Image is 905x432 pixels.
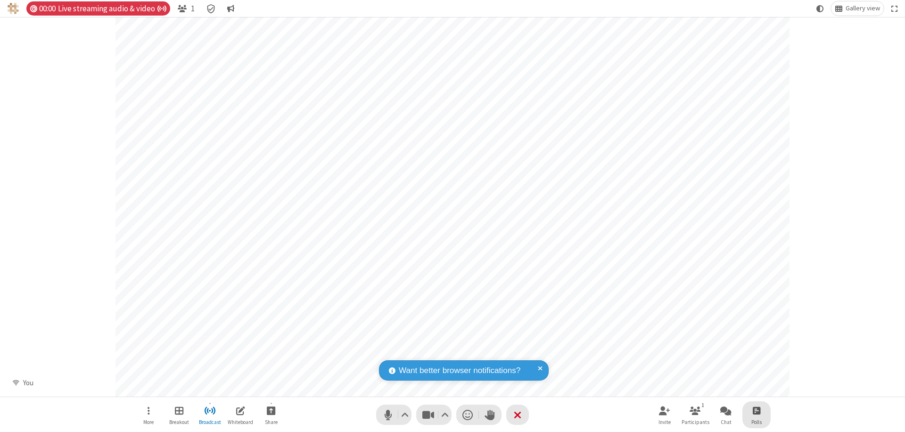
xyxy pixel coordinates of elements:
[831,1,884,16] button: Change layout
[174,1,198,16] button: Open participant list
[202,1,220,16] div: Meeting details Encryption enabled
[682,419,709,425] span: Participants
[191,4,195,13] span: 1
[712,401,740,428] button: Open chat
[658,419,671,425] span: Invite
[506,405,529,425] button: End or leave meeting
[143,419,154,425] span: More
[721,419,732,425] span: Chat
[399,365,520,377] span: Want better browser notifications?
[169,419,189,425] span: Breakout
[134,401,163,428] button: Open menu
[439,405,452,425] button: Video setting
[416,405,452,425] button: Stop video (⌘+Shift+V)
[165,401,193,428] button: Manage Breakout Rooms
[479,405,502,425] button: Raise hand
[19,378,37,389] div: You
[196,401,224,428] button: Stop broadcast
[228,419,253,425] span: Whiteboard
[846,5,880,12] span: Gallery view
[399,405,411,425] button: Audio settings
[157,5,166,13] span: Auto broadcast is active
[742,401,771,428] button: Open poll
[888,1,902,16] button: Fullscreen
[813,1,828,16] button: Using system theme
[257,401,285,428] button: Start sharing
[223,1,239,16] button: Conversation
[751,419,762,425] span: Polls
[699,401,707,409] div: 1
[456,405,479,425] button: Send a reaction
[58,4,166,13] span: Live streaming audio & video
[199,419,221,425] span: Broadcast
[226,401,255,428] button: Open shared whiteboard
[681,401,709,428] button: Open participant list
[650,401,679,428] button: Invite participants (⌘+Shift+I)
[8,3,19,14] img: QA Selenium DO NOT DELETE OR CHANGE
[39,4,56,13] span: 00:00
[265,419,278,425] span: Share
[376,405,411,425] button: Mute (⌘+Shift+A)
[26,1,170,16] div: Timer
